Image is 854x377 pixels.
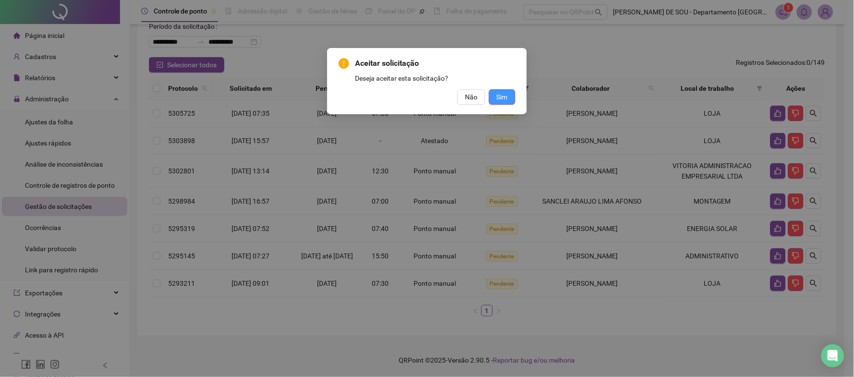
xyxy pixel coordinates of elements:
[465,92,477,102] span: Não
[497,92,508,102] span: Sim
[355,73,515,84] div: Deseja aceitar esta solicitação?
[489,89,515,105] button: Sim
[355,58,515,69] span: Aceitar solicitação
[457,89,485,105] button: Não
[339,58,349,69] span: exclamation-circle
[821,344,844,367] div: Open Intercom Messenger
